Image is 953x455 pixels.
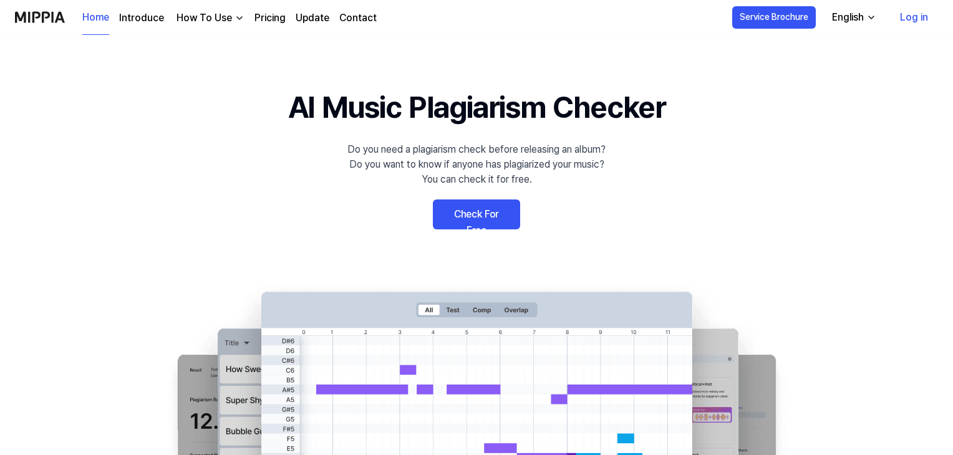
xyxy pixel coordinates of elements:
img: down [235,13,244,23]
button: How To Use [174,11,244,26]
a: Update [296,11,329,26]
button: Service Brochure [732,6,816,29]
h1: AI Music Plagiarism Checker [288,85,665,130]
button: English [822,5,884,30]
div: How To Use [174,11,235,26]
a: Introduce [119,11,164,26]
a: Home [82,1,109,35]
a: Contact [339,11,377,26]
a: Check For Free [433,199,520,229]
div: Do you need a plagiarism check before releasing an album? Do you want to know if anyone has plagi... [347,142,606,187]
a: Pricing [254,11,286,26]
div: English [830,10,866,25]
